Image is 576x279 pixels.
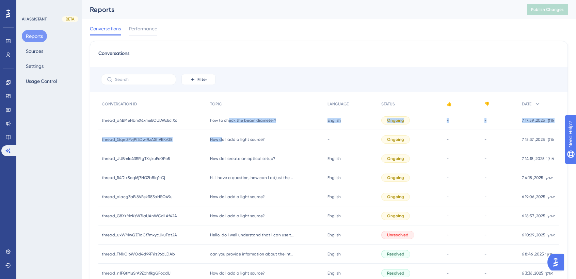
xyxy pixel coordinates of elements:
[210,213,265,219] span: How do I add a light source?
[98,49,129,62] span: Conversations
[484,156,486,161] span: -
[387,118,404,123] span: Ongoing
[484,175,486,180] span: -
[447,156,449,161] span: -
[102,175,165,180] span: thread_1i4Dlx5cql6j7HG2b8Iq1tCj
[327,232,341,238] span: English
[387,270,404,276] span: Resolved
[484,194,486,200] span: -
[484,118,486,123] span: -
[22,30,47,42] button: Reports
[102,101,137,107] span: CONVERSATION ID
[484,251,486,257] span: -
[522,137,555,142] span: 7 אוק׳ 2025, 15:37
[484,270,486,276] span: -
[102,213,177,219] span: thread_G8XzMzKsW7laUAnWCdLAf42A
[447,118,449,123] span: -
[522,232,555,238] span: 6 אוק׳ 2025, 10:29
[327,175,341,180] span: English
[210,194,265,200] span: How do I add a light source?
[447,137,449,142] span: -
[102,194,173,200] span: thread_alacgZaBI8VFekR83aHSO49u
[22,75,61,87] button: Usage Control
[210,101,222,107] span: TOPIC
[327,118,341,123] span: English
[447,213,449,219] span: -
[484,232,486,238] span: -
[22,45,47,57] button: Sources
[522,101,531,107] span: DATE
[447,270,449,276] span: -
[387,194,404,200] span: Ongoing
[327,101,349,107] span: LANGUAGE
[327,137,330,142] span: -
[447,194,449,200] span: -
[447,175,449,180] span: -
[327,213,341,219] span: English
[447,101,452,107] span: 👍
[210,232,295,238] span: Hello, do I well understand that I can use this software only during 7 dazs free?
[531,7,564,12] span: Publish Changes
[22,60,48,72] button: Settings
[90,5,510,14] div: Reports
[327,156,341,161] span: English
[522,118,555,123] span: 7 אוק׳ 2025, 17:59
[210,118,276,123] span: how to check the beam diameter?
[210,156,275,161] span: How do I create an optical setup?
[387,232,409,238] span: Unresolved
[102,118,177,123] span: thread_a4BMeHbmX6xmeEOULWcEcIXc
[327,194,341,200] span: English
[210,270,265,276] span: How do I add a light source?
[327,251,341,257] span: English
[522,213,555,219] span: 6 אוק׳ 2025, 18:57
[522,156,554,161] span: 7 אוק׳ 2025, 14:18
[22,16,47,22] div: AI ASSISTANT
[115,77,170,82] input: Search
[16,2,43,10] span: Need Help?
[387,175,404,180] span: Ongoing
[181,74,215,85] button: Filter
[447,232,449,238] span: -
[522,194,555,200] span: 6 אוק׳ 2025, 19:06
[210,175,295,180] span: hi. i have a question, how can i adjust the beam diameter to 5mm?
[210,251,295,257] span: can you provide information about the intensity map?
[327,270,341,276] span: English
[522,270,553,276] span: 6 אוק׳ 2025, 3:36
[381,101,395,107] span: STATUS
[484,213,486,219] span: -
[210,137,265,142] span: How do I add a light source?
[102,156,170,161] span: thread_JUBmIe43RRigTXsjkuEc0Po5
[387,213,404,219] span: Ongoing
[102,270,171,276] span: thread_n1FGfMuSrA9ZbhflkgGFocdU
[522,175,553,180] span: 7 אוק׳ 2025, 4:18
[102,232,177,238] span: thread_uxWMwQZRaCf7mxycJkuFat2A
[447,251,449,257] span: -
[484,101,490,107] span: 👎
[129,25,157,33] span: Performance
[102,251,175,257] span: thread_TMkOI6WOd4d99FYrz96bLDAb
[387,156,404,161] span: Ongoing
[547,252,568,273] iframe: UserGuiding AI Assistant Launcher
[522,251,554,257] span: 6 אוק׳ 2025, 8:46
[102,137,173,142] span: thread_QqmZPvjPf3DwlRzAShVBKrG8
[197,77,207,82] span: Filter
[90,25,121,33] span: Conversations
[527,4,568,15] button: Publish Changes
[484,137,486,142] span: -
[62,16,78,22] div: BETA
[387,137,404,142] span: Ongoing
[387,251,404,257] span: Resolved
